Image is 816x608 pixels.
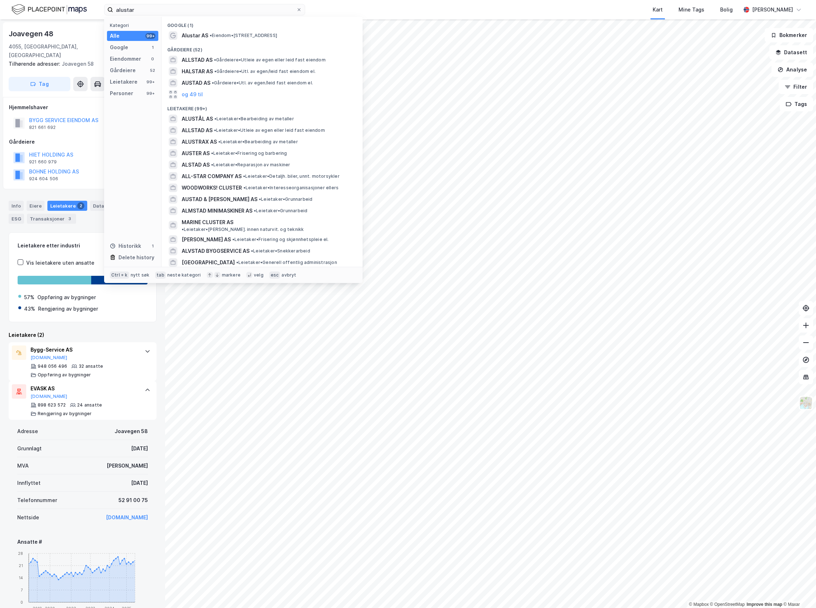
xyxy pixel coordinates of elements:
[720,5,733,14] div: Bolig
[131,272,150,278] div: nytt søk
[11,3,87,16] img: logo.f888ab2527a4732fd821a326f86c7f29.svg
[31,355,67,361] button: [DOMAIN_NAME]
[182,138,217,146] span: ALUSTRAX AS
[79,363,103,369] div: 32 ansatte
[145,90,155,96] div: 99+
[9,77,70,91] button: Tag
[182,161,210,169] span: ALSTAD AS
[182,218,233,227] span: MARINE CLUSTER AS
[31,384,137,393] div: EVASK AS
[9,60,151,68] div: Joavegen 58
[259,196,261,202] span: •
[26,259,94,267] div: Vis leietakere uten ansatte
[182,149,210,158] span: AUSTER AS
[66,215,73,222] div: 3
[232,237,234,242] span: •
[222,272,241,278] div: markere
[113,4,296,15] input: Søk på adresse, matrikkel, gårdeiere, leietakere eller personer
[210,33,277,38] span: Eiendom • [STREET_ADDRESS]
[9,331,157,339] div: Leietakere (2)
[9,61,62,67] span: Tilhørende adresser:
[214,69,316,74] span: Gårdeiere • Utl. av egen/leid fast eiendom el.
[232,237,329,242] span: Leietaker • Frisering og skjønnhetspleie el.
[118,496,148,505] div: 52 91 00 75
[90,201,117,211] div: Datasett
[182,115,213,123] span: ALUSTÅL AS
[19,563,23,567] tspan: 21
[38,363,67,369] div: 948 056 496
[182,227,184,232] span: •
[243,173,245,179] span: •
[145,79,155,85] div: 99+
[236,260,337,265] span: Leietaker • Generell offentlig administrasjon
[679,5,704,14] div: Mine Tags
[9,28,55,40] div: Joavegen 48
[150,243,155,249] div: 1
[214,57,326,63] span: Gårdeiere • Utleie av egen eller leid fast eiendom
[251,248,253,254] span: •
[131,479,148,487] div: [DATE]
[19,575,23,580] tspan: 14
[182,227,304,232] span: Leietaker • [PERSON_NAME]. innen naturvit. og teknikk
[37,293,96,302] div: Oppføring av bygninger
[218,139,298,145] span: Leietaker • Bearbeiding av metaller
[38,305,98,313] div: Rengjøring av bygninger
[17,444,42,453] div: Grunnlagt
[211,150,287,156] span: Leietaker • Frisering og barbering
[769,45,813,60] button: Datasett
[162,41,363,54] div: Gårdeiere (52)
[214,116,216,121] span: •
[182,247,250,255] span: ALVSTAD BYGGSERVICE AS
[780,97,813,111] button: Tags
[182,90,203,99] button: og 49 til
[212,80,214,85] span: •
[110,89,133,98] div: Personer
[243,185,246,190] span: •
[77,402,102,408] div: 24 ansatte
[747,602,782,607] a: Improve this map
[110,43,128,52] div: Google
[259,196,312,202] span: Leietaker • Grunnarbeid
[118,253,154,262] div: Delete history
[17,479,41,487] div: Innflyttet
[212,80,313,86] span: Gårdeiere • Utl. av egen/leid fast eiendom el.
[236,260,238,265] span: •
[106,514,148,520] a: [DOMAIN_NAME]
[9,214,24,224] div: ESG
[17,496,57,505] div: Telefonnummer
[182,172,242,181] span: ALL-STAR COMPANY AS
[18,551,23,555] tspan: 28
[218,139,220,144] span: •
[110,78,137,86] div: Leietakere
[210,33,212,38] span: •
[214,127,325,133] span: Leietaker • Utleie av egen eller leid fast eiendom
[110,242,141,250] div: Historikk
[24,293,34,302] div: 57%
[9,42,125,60] div: 4055, [GEOGRAPHIC_DATA], [GEOGRAPHIC_DATA]
[182,31,208,40] span: Alustar AS
[182,56,213,64] span: ALLSTAD AS
[182,184,242,192] span: WOODWORKS! CLUSTER
[110,32,120,40] div: Alle
[182,258,235,267] span: [GEOGRAPHIC_DATA]
[251,248,310,254] span: Leietaker • Snekkerarbeid
[281,272,296,278] div: avbryt
[779,80,813,94] button: Filter
[254,272,264,278] div: velg
[182,195,257,204] span: AUSTAD & [PERSON_NAME] AS
[182,126,213,135] span: ALLSTAD AS
[17,427,38,436] div: Adresse
[9,138,156,146] div: Gårdeiere
[20,600,23,604] tspan: 0
[710,602,745,607] a: OpenStreetMap
[799,396,813,410] img: Z
[771,62,813,77] button: Analyse
[110,66,136,75] div: Gårdeiere
[214,127,216,133] span: •
[243,173,340,179] span: Leietaker • Detaljh. biler, unnt. motorsykler
[115,427,148,436] div: Joavegen 58
[17,538,148,546] div: Ansatte #
[29,159,57,165] div: 921 660 979
[29,125,56,130] div: 821 661 692
[214,116,294,122] span: Leietaker • Bearbeiding av metaller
